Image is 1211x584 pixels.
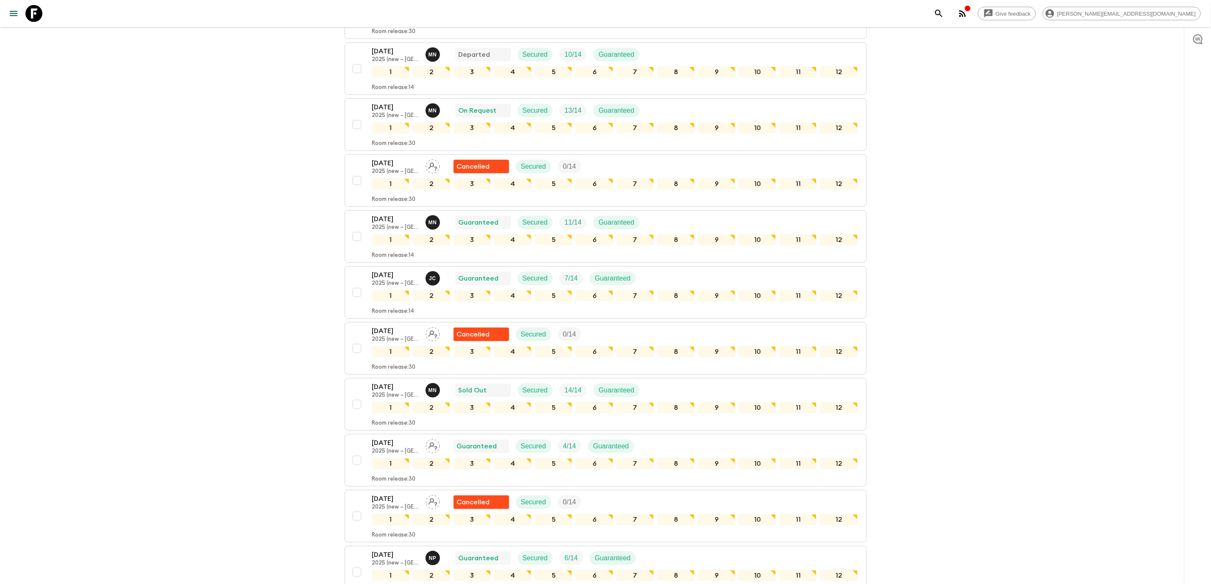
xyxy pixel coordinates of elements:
p: 13 / 14 [565,106,582,116]
div: 3 [454,402,491,413]
div: 10 [739,402,776,413]
div: 9 [698,570,735,581]
div: Flash Pack cancellation [454,160,509,173]
div: 9 [698,514,735,525]
p: 2025 (new – [GEOGRAPHIC_DATA]) [372,112,419,119]
p: Departed [459,50,490,60]
div: 11 [779,570,817,581]
button: [DATE]2025 (new – [GEOGRAPHIC_DATA])Assign pack leaderFlash Pack cancellationSecuredTrip Fill1234... [345,490,867,542]
p: Guaranteed [593,441,629,451]
button: [DATE]2025 (new – [GEOGRAPHIC_DATA])Assign pack leaderFlash Pack cancellationSecuredTrip Fill1234... [345,322,867,375]
button: MN [426,215,442,230]
div: 2 [413,402,450,413]
div: 2 [413,67,450,78]
div: 4 [494,67,532,78]
div: 5 [535,570,572,581]
div: 3 [454,514,491,525]
div: Trip Fill [558,439,581,453]
div: 2 [413,514,450,525]
div: 6 [576,234,613,245]
div: 8 [657,458,695,469]
p: Room release: 30 [372,532,416,539]
div: 4 [494,178,532,189]
div: 3 [454,346,491,357]
div: 12 [820,234,857,245]
p: Secured [523,50,548,60]
div: Secured [518,104,553,117]
p: Guaranteed [599,385,635,395]
p: 2025 (new – [GEOGRAPHIC_DATA]) [372,336,419,343]
p: Guaranteed [457,441,497,451]
div: Trip Fill [560,272,583,285]
div: 8 [657,346,695,357]
div: 12 [820,290,857,301]
div: 1 [372,122,409,133]
div: Trip Fill [560,216,587,229]
p: Guaranteed [599,50,635,60]
div: 12 [820,67,857,78]
button: [DATE]2025 (new – [GEOGRAPHIC_DATA])Maho NagaredaDepartedSecuredTrip FillGuaranteed12345678910111... [345,42,867,95]
div: 9 [698,178,735,189]
div: 1 [372,514,409,525]
button: [DATE]2025 (new – [GEOGRAPHIC_DATA])Maho NagaredaOn RequestSecuredTrip FillGuaranteed123456789101... [345,98,867,151]
div: 12 [820,346,857,357]
p: 10 / 14 [565,50,582,60]
div: 4 [494,234,532,245]
p: Cancelled [457,497,490,507]
p: 14 / 14 [565,385,582,395]
div: Flash Pack cancellation [454,328,509,341]
span: Maho Nagareda [426,386,442,392]
span: Assign pack leader [426,442,440,448]
p: Room release: 30 [372,140,416,147]
div: 6 [576,514,613,525]
button: [DATE]2025 (new – [GEOGRAPHIC_DATA])Maho NagaredaSold OutSecuredTrip FillGuaranteed12345678910111... [345,378,867,431]
div: 3 [454,122,491,133]
div: 1 [372,290,409,301]
div: 12 [820,122,857,133]
p: M N [429,107,437,114]
p: [DATE] [372,438,419,448]
p: Guaranteed [459,553,499,563]
div: 4 [494,290,532,301]
div: 12 [820,178,857,189]
div: [PERSON_NAME][EMAIL_ADDRESS][DOMAIN_NAME] [1043,7,1201,20]
div: 3 [454,234,491,245]
div: 7 [617,234,654,245]
div: 1 [372,570,409,581]
p: M N [429,219,437,226]
p: 0 / 14 [563,497,576,507]
div: 5 [535,402,572,413]
div: 3 [454,290,491,301]
div: 3 [454,458,491,469]
div: 3 [454,67,491,78]
div: Secured [516,328,551,341]
div: 8 [657,402,695,413]
div: Flash Pack cancellation [454,495,509,509]
p: Secured [521,329,546,339]
p: Guaranteed [459,217,499,228]
div: 7 [617,290,654,301]
div: 11 [779,402,817,413]
div: 9 [698,67,735,78]
p: Guaranteed [595,553,631,563]
span: Give feedback [991,11,1036,17]
div: 12 [820,402,857,413]
p: Guaranteed [599,217,635,228]
div: 2 [413,458,450,469]
p: Secured [523,273,548,284]
p: 2025 (new – [GEOGRAPHIC_DATA]) [372,448,419,455]
p: Secured [523,217,548,228]
div: 5 [535,290,572,301]
div: 5 [535,234,572,245]
div: 5 [535,346,572,357]
button: [DATE]2025 (new – [GEOGRAPHIC_DATA])Maho NagaredaGuaranteedSecuredTrip FillGuaranteed123456789101... [345,210,867,263]
div: 10 [739,514,776,525]
p: Secured [523,106,548,116]
p: 11 / 14 [565,217,582,228]
div: 4 [494,458,532,469]
div: Secured [518,551,553,565]
div: 4 [494,122,532,133]
div: 12 [820,514,857,525]
span: Assign pack leader [426,162,440,169]
span: Maho Nagareda [426,106,442,113]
